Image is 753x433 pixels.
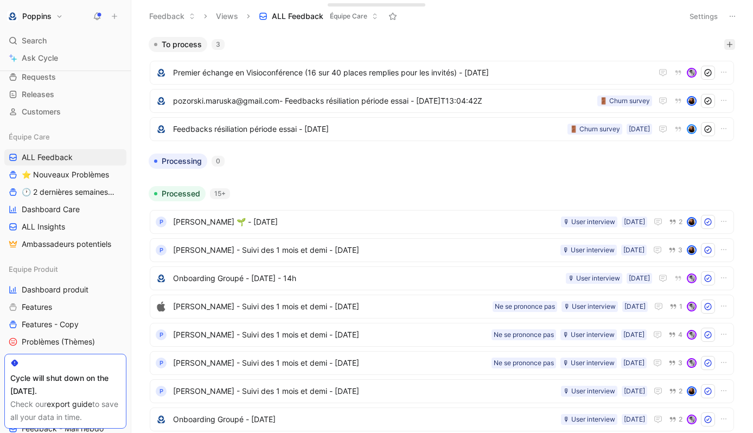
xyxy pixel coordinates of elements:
a: Dashboard produit [4,282,126,298]
div: To process3 [144,37,739,145]
a: ALL Feedback [4,149,126,165]
button: 2 [667,216,685,228]
a: P[PERSON_NAME] - Suivi des 1 mois et demi - [DATE][DATE]🎙 User interviewNe se prononce pas3avatar [150,351,734,375]
span: ⭐ Nouveaux Problèmes [22,169,109,180]
a: ⭐ Nouveaux Problèmes [4,167,126,183]
div: P [156,329,167,340]
div: [DATE] [624,217,645,227]
button: PoppinsPoppins [4,9,66,24]
span: Problèmes (Thèmes) [22,336,95,347]
span: Ask Cycle [22,52,58,65]
span: [PERSON_NAME] - Suivi des 1 mois et demi - [DATE] [173,385,557,398]
span: ALL Feedback [272,11,323,22]
div: 🚪 Churn survey [570,124,620,135]
button: Processing [149,154,207,169]
div: Équipe CareALL Feedback⭐ Nouveaux Problèmes🕐 2 dernières semaines - OccurencesDashboard CareALL I... [4,129,126,252]
img: logo [156,124,167,135]
span: ALL Insights [22,221,65,232]
span: [PERSON_NAME] - Suivi des 1 mois et demi - [DATE] [173,356,487,370]
div: [DATE] [624,414,645,425]
a: P[PERSON_NAME] - Suivi des 1 mois et demi - [DATE][DATE]🎙 User interview2avatar [150,379,734,403]
img: avatar [688,125,695,133]
div: Ne se prononce pas [494,358,554,368]
div: Équipe Care [4,129,126,145]
a: logoPremier échange en Visioconférence (16 sur 40 places remplies pour les invités) - [DATE]avatar [150,61,734,85]
img: avatar [688,303,695,310]
button: 3 [666,357,685,369]
a: logoOnboarding Groupé - [DATE][DATE]🎙 User interview2avatar [150,407,734,431]
div: Processing0 [144,154,739,177]
span: Premier échange en Visioconférence (16 sur 40 places remplies pour les invités) - [DATE] [173,66,652,79]
button: Feedback [144,8,200,24]
span: ALL Feedback [22,152,73,163]
div: 3 [212,39,225,50]
div: 🎙 User interview [563,386,615,397]
a: Requests [4,69,126,85]
img: avatar [688,275,695,282]
div: 15+ [210,188,230,199]
span: Onboarding Groupé - [DATE] - 14h [173,272,561,285]
a: export guide [47,399,92,409]
span: Processed [162,188,200,199]
div: 🎙 User interview [563,414,615,425]
span: Features [22,302,52,313]
img: avatar [688,416,695,423]
button: Settings [685,9,723,24]
a: Releases [4,86,126,103]
img: logo [156,301,167,312]
a: Ask Cycle [4,50,126,66]
img: avatar [688,387,695,395]
button: To process [149,37,207,52]
div: [DATE] [623,329,644,340]
div: [DATE] [629,124,650,135]
div: Ne se prononce pas [494,329,554,340]
div: 🎙 User interview [563,329,615,340]
a: logopozorski.maruska@gmail.com- Feedbacks résiliation période essai - [DATE]T13:04:42Z🚪 Churn sur... [150,89,734,113]
span: Onboarding Groupé - [DATE] [173,413,557,426]
button: 3 [666,244,685,256]
span: 4 [678,332,682,338]
button: 4 [666,329,685,341]
img: avatar [688,246,695,254]
img: logo [156,414,167,425]
a: P[PERSON_NAME] - Suivi des 1 mois et demi - [DATE][DATE]🎙 User interview3avatar [150,238,734,262]
a: Dashboard Care [4,201,126,218]
div: Cycle will shut down on the [DATE]. [10,372,120,398]
a: Ambassadeurs potentiels [4,236,126,252]
div: P [156,245,167,256]
a: Problèmes (Thèmes) [4,334,126,350]
img: logo [156,67,167,78]
a: P[PERSON_NAME] 🌱 - [DATE][DATE]🎙 User interview2avatar [150,210,734,234]
span: [PERSON_NAME] - Suivi des 1 mois et demi - [DATE] [173,328,487,341]
button: 2 [667,385,685,397]
img: avatar [688,359,695,367]
span: 🕐 2 dernières semaines - Occurences [22,187,114,198]
span: [PERSON_NAME] - Suivi des 1 mois et demi - [DATE] [173,300,488,313]
div: 🎙 User interview [568,273,620,284]
a: logoFeedbacks résiliation période essai - [DATE][DATE]🚪 Churn surveyavatar [150,117,734,141]
img: logo [156,95,167,106]
div: Equipe Produit [4,261,126,277]
span: Requests [22,72,56,82]
div: Search [4,33,126,49]
span: To process [162,39,202,50]
img: avatar [688,69,695,77]
button: ALL FeedbackÉquipe Care [254,8,383,24]
button: 2 [667,413,685,425]
span: Dashboard Care [22,204,80,215]
button: Processed [149,186,206,201]
span: 3 [678,360,682,366]
span: pozorski.maruska@gmail.com- Feedbacks résiliation période essai - [DATE]T13:04:42Z [173,94,593,107]
span: Dashboard produit [22,284,88,295]
a: 🕐 2 dernières semaines - Occurences [4,184,126,200]
div: P [156,386,167,397]
img: avatar [688,331,695,339]
a: logo[PERSON_NAME] - Suivi des 1 mois et demi - [DATE][DATE]🎙 User interviewNe se prononce pas1avatar [150,295,734,319]
a: Features [4,299,126,315]
span: Features - Copy [22,319,79,330]
a: ALL Insights [4,219,126,235]
img: logo [156,273,167,284]
div: [DATE] [629,273,650,284]
span: 2 [679,219,682,225]
button: Views [211,8,243,24]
